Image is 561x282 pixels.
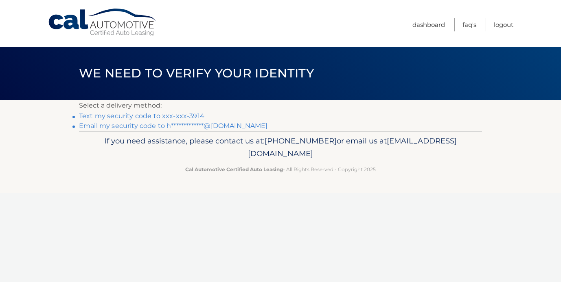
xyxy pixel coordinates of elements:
p: - All Rights Reserved - Copyright 2025 [84,165,477,174]
span: We need to verify your identity [79,66,314,81]
p: If you need assistance, please contact us at: or email us at [84,134,477,161]
strong: Cal Automotive Certified Auto Leasing [185,166,283,172]
a: Cal Automotive [48,8,158,37]
a: Logout [494,18,513,31]
a: Text my security code to xxx-xxx-3914 [79,112,204,120]
span: [PHONE_NUMBER] [265,136,337,145]
p: Select a delivery method: [79,100,482,111]
a: Dashboard [412,18,445,31]
a: FAQ's [462,18,476,31]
